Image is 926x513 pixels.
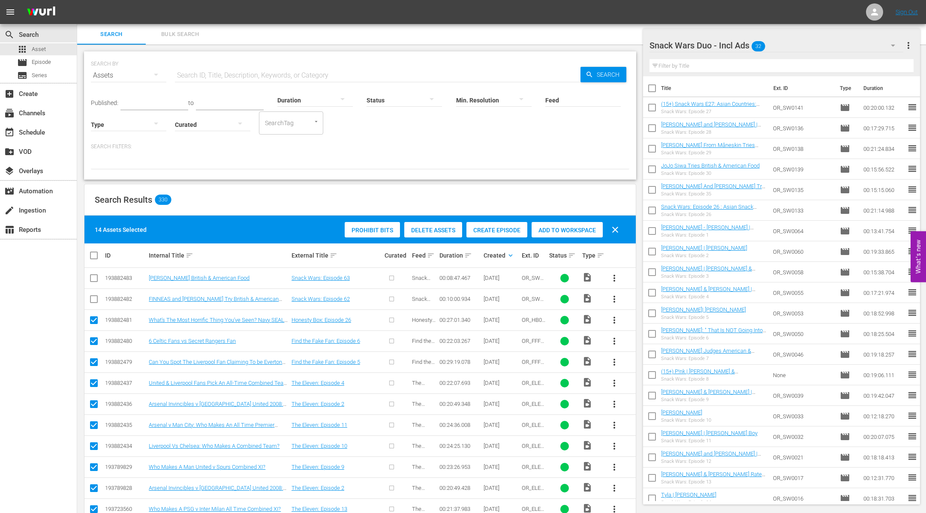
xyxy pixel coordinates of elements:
[907,390,917,400] span: reorder
[840,432,850,442] span: Episode
[82,30,141,39] span: Search
[907,287,917,297] span: reorder
[604,268,625,288] button: more_vert
[597,252,604,259] span: sort
[507,252,514,259] span: keyboard_arrow_down
[840,123,850,133] span: Episode
[522,296,546,309] span: OR_SW0153
[604,289,625,309] button: more_vert
[907,369,917,380] span: reorder
[292,443,347,449] a: The Eleven: Episode 10
[439,422,481,428] div: 00:24:36.008
[21,2,62,22] img: ans4CAIJ8jUAAAAAAAAAAAAAAAAAAAAAAAAgQb4GAAAAAAAAAAAAAAAAAAAAAAAAJMjXAAAAAAAAAAAAAAAAAAAAAAAAgAT5G...
[582,482,592,492] span: Video
[661,389,755,402] a: [PERSON_NAME] & [PERSON_NAME] | [PERSON_NAME]
[412,485,428,498] span: The Eleven
[604,415,625,435] button: more_vert
[907,493,917,503] span: reorder
[484,317,520,323] div: [DATE]
[661,327,766,340] a: [PERSON_NAME]: " That Is NOT Going Into My Body!"
[840,452,850,462] span: Episode
[582,377,592,387] span: Video
[593,67,626,82] span: Search
[840,390,850,401] span: Episode
[661,171,760,176] div: Snack Wars: Episode 30
[91,143,629,150] p: Search Filters:
[404,222,462,237] button: Delete Assets
[95,195,152,205] span: Search Results
[604,394,625,414] button: more_vert
[770,118,837,138] td: OR_SW0136
[840,226,850,236] span: Episode
[770,488,837,509] td: OR_SW0016
[91,63,166,87] div: Assets
[439,317,481,323] div: 00:27:01.340
[860,488,907,509] td: 00:18:31.703
[609,462,619,472] span: more_vert
[95,225,147,234] div: 14 Assets Selected
[770,282,837,303] td: OR_SW0055
[186,252,193,259] span: sort
[840,164,850,174] span: Episode
[907,102,917,112] span: reorder
[840,308,850,318] span: Episode
[770,200,837,221] td: OR_SW0133
[4,166,15,176] span: Overlays
[661,450,761,463] a: [PERSON_NAME] and [PERSON_NAME] | [PERSON_NAME] [PERSON_NAME]
[484,275,520,281] div: [DATE]
[835,76,858,100] th: Type
[484,401,520,407] div: [DATE]
[661,492,716,498] a: Tyla | [PERSON_NAME]
[661,129,766,135] div: Snack Wars: Episode 28
[903,40,914,51] span: more_vert
[484,485,520,491] div: [DATE]
[860,344,907,365] td: 00:19:18.257
[412,401,428,414] span: The Eleven
[661,109,766,114] div: Snack Wars: Episode 27
[412,443,428,456] span: The Eleven
[770,447,837,468] td: OR_SW0021
[149,338,236,344] a: 6 Celtic Fans vs Secret Rangers Fan
[149,317,288,330] a: What's The Most Horrific Thing You've Seen? Navy SEAL Answers Your Questions
[770,221,837,241] td: OR_SW0064
[149,250,289,261] div: Internal Title
[484,380,520,386] div: [DATE]
[522,464,544,477] span: OR_ELEVEN0010
[860,282,907,303] td: 00:17:21.974
[907,411,917,421] span: reorder
[484,359,520,365] div: [DATE]
[582,398,592,408] span: Video
[770,324,837,344] td: OR_SW0050
[412,359,435,372] span: Find the Fake Fan
[770,406,837,426] td: OR_SW0033
[604,310,625,330] button: more_vert
[292,464,344,470] a: The Eleven: Episode 9
[412,380,428,393] span: The Eleven
[840,493,850,504] span: Episode
[151,30,209,39] span: Bulk Search
[4,127,15,138] span: Schedule
[661,183,765,196] a: [PERSON_NAME] And [PERSON_NAME] Try British & French Food
[661,101,760,114] a: (15+) Snack Wars E27: Asian Countries: Eps 47, 51.
[661,76,768,100] th: Title
[661,265,755,278] a: [PERSON_NAME] | [PERSON_NAME] & [PERSON_NAME]
[770,385,837,406] td: OR_SW0039
[661,471,765,484] a: [PERSON_NAME] & [PERSON_NAME] Rate Indian And American Food
[661,212,766,217] div: Snack Wars: Episode 26
[860,447,907,468] td: 00:18:18.413
[609,357,619,367] span: more_vert
[292,422,347,428] a: The Eleven: Episode 11
[770,426,837,447] td: OR_SW0032
[609,399,619,409] span: more_vert
[439,275,481,281] div: 00:08:47.467
[903,35,914,56] button: more_vert
[582,356,592,366] span: Video
[484,250,520,261] div: Created
[770,303,837,324] td: OR_SW0053
[484,422,520,428] div: [DATE]
[840,411,850,421] span: Episode
[907,452,917,462] span: reorder
[661,417,711,423] div: Snack Wars: Episode 10
[907,225,917,236] span: reorder
[860,365,907,385] td: 00:19:06.111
